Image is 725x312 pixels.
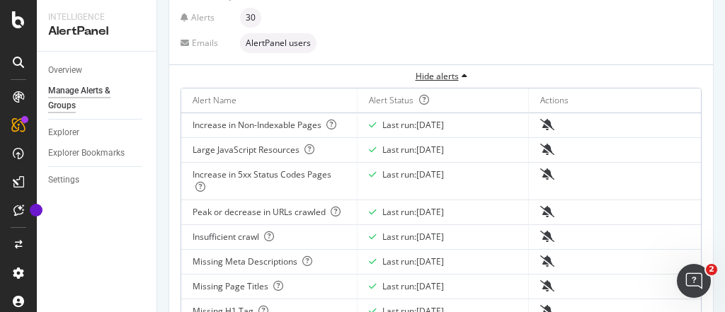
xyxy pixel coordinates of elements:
[193,206,346,219] div: Peak or decrease in URLs crawled
[240,8,261,28] div: neutral label
[48,125,79,140] div: Explorer
[358,88,530,113] th: Alert Status
[48,173,147,187] a: Settings
[540,206,554,217] div: bell-slash
[193,119,346,132] div: Increase in Non-Indexable Pages
[48,125,147,140] a: Explorer
[193,144,346,156] div: Large JavaScript Resources
[30,204,42,216] div: Tooltip anchor
[382,255,444,268] div: Last run: [DATE]
[193,280,346,293] div: Missing Page Titles
[48,173,79,187] div: Settings
[246,13,256,22] span: 30
[48,146,147,161] a: Explorer Bookmarks
[382,231,444,243] div: Last run: [DATE]
[540,255,554,267] div: bell-slash
[677,264,711,298] iframe: Intercom live chat
[540,280,554,291] div: bell-slash
[169,65,713,88] button: Hide alerts
[181,37,234,49] div: Emails
[706,264,717,275] span: 2
[48,83,133,113] div: Manage Alerts & Groups
[48,146,125,161] div: Explorer Bookmarks
[540,231,554,242] div: bell-slash
[181,11,234,23] div: Alerts
[540,168,554,180] div: bell-slash
[240,33,316,53] div: neutral label
[48,63,147,78] a: Overview
[246,39,311,47] span: AlertPanel users
[193,255,346,268] div: Missing Meta Descriptions
[181,88,358,113] th: Alert Name
[540,119,554,130] div: bell-slash
[529,88,701,113] th: Actions
[48,23,145,40] div: AlertPanel
[382,119,444,132] div: Last run: [DATE]
[540,144,554,155] div: bell-slash
[382,144,444,156] div: Last run: [DATE]
[48,83,147,113] a: Manage Alerts & Groups
[382,280,444,293] div: Last run: [DATE]
[382,206,444,219] div: Last run: [DATE]
[48,63,82,78] div: Overview
[169,70,713,82] div: Hide alerts
[382,168,444,181] div: Last run: [DATE]
[193,231,346,243] div: Insufficient crawl
[48,11,145,23] div: Intelligence
[193,168,346,194] div: Increase in 5xx Status Codes Pages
